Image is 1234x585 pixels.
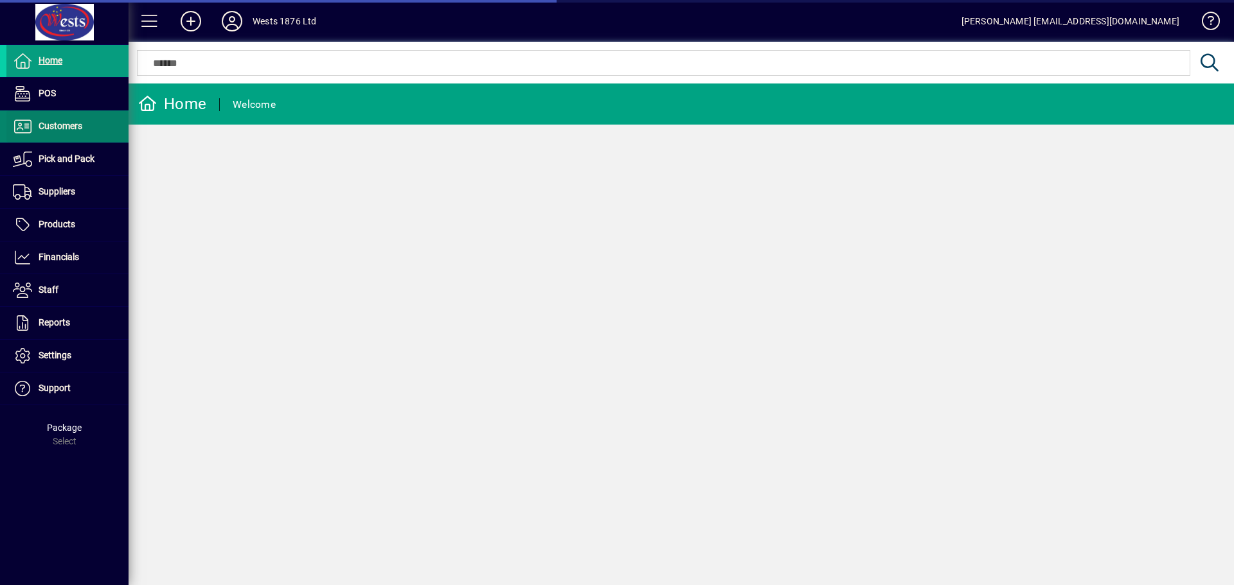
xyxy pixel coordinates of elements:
a: Suppliers [6,176,129,208]
span: Home [39,55,62,65]
a: Settings [6,340,129,372]
a: Pick and Pack [6,143,129,175]
a: Knowledge Base [1192,3,1218,44]
span: Financials [39,252,79,262]
div: Home [138,94,206,114]
div: Welcome [233,94,276,115]
span: Pick and Pack [39,153,94,164]
a: Financials [6,241,129,274]
div: Wests 1876 Ltd [253,11,316,31]
span: Package [47,423,82,433]
span: Settings [39,350,71,360]
a: Products [6,209,129,241]
a: Customers [6,110,129,143]
span: Staff [39,284,58,295]
a: Support [6,372,129,405]
a: POS [6,78,129,110]
span: POS [39,88,56,98]
a: Staff [6,274,129,306]
button: Profile [211,10,253,33]
span: Products [39,219,75,229]
span: Customers [39,121,82,131]
span: Suppliers [39,186,75,196]
a: Reports [6,307,129,339]
button: Add [170,10,211,33]
span: Reports [39,317,70,327]
span: Support [39,383,71,393]
div: [PERSON_NAME] [EMAIL_ADDRESS][DOMAIN_NAME] [961,11,1179,31]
